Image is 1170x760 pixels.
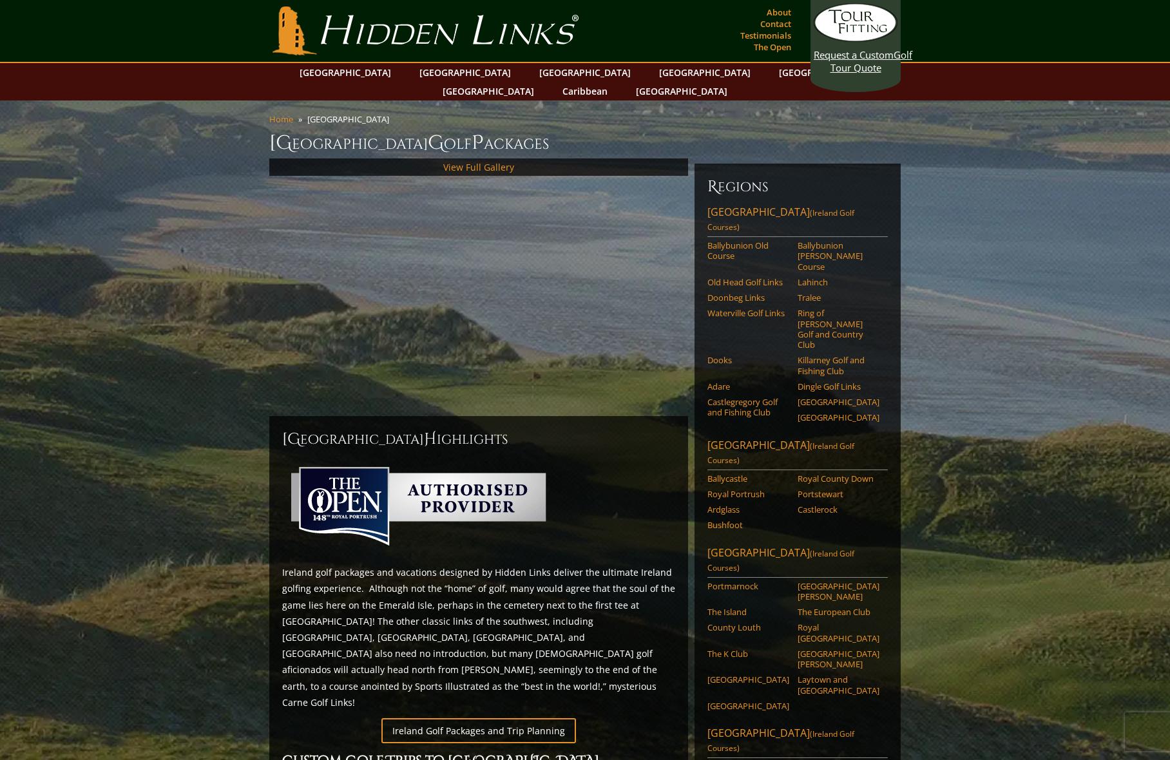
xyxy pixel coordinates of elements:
a: Ballybunion Old Course [707,240,789,261]
a: [GEOGRAPHIC_DATA] [707,674,789,685]
a: Ireland Golf Packages and Trip Planning [381,718,576,743]
a: [GEOGRAPHIC_DATA] [533,63,637,82]
a: Doonbeg Links [707,292,789,303]
a: Waterville Golf Links [707,308,789,318]
h6: Regions [707,176,888,197]
a: Tralee [798,292,879,303]
a: County Louth [707,622,789,632]
a: [GEOGRAPHIC_DATA] [772,63,877,82]
a: Testimonials [737,26,794,44]
p: Ireland golf packages and vacations designed by Hidden Links deliver the ultimate Ireland golfing... [282,564,675,710]
a: Ring of [PERSON_NAME] Golf and Country Club [798,308,879,350]
a: Royal [GEOGRAPHIC_DATA] [798,622,879,643]
a: [GEOGRAPHIC_DATA](Ireland Golf Courses) [707,726,888,758]
a: [GEOGRAPHIC_DATA] [413,63,517,82]
a: The European Club [798,607,879,617]
h2: [GEOGRAPHIC_DATA] ighlights [282,429,675,450]
a: [GEOGRAPHIC_DATA] [653,63,757,82]
a: Caribbean [556,82,614,100]
a: Ballycastle [707,473,789,484]
a: Home [269,113,293,125]
a: [GEOGRAPHIC_DATA] [629,82,734,100]
span: H [424,429,437,450]
a: [GEOGRAPHIC_DATA] [707,701,789,711]
a: Royal County Down [798,473,879,484]
a: Castlegregory Golf and Fishing Club [707,397,789,418]
a: [GEOGRAPHIC_DATA] [798,397,879,407]
a: Ballybunion [PERSON_NAME] Course [798,240,879,272]
a: The Island [707,607,789,617]
a: [GEOGRAPHIC_DATA] [293,63,398,82]
span: (Ireland Golf Courses) [707,548,854,573]
a: [GEOGRAPHIC_DATA](Ireland Golf Courses) [707,205,888,237]
a: Royal Portrush [707,489,789,499]
a: [GEOGRAPHIC_DATA](Ireland Golf Courses) [707,546,888,578]
a: [GEOGRAPHIC_DATA] [436,82,541,100]
span: P [472,130,484,156]
a: Killarney Golf and Fishing Club [798,355,879,376]
a: Dooks [707,355,789,365]
a: Castlerock [798,504,879,515]
a: About [763,3,794,21]
a: [GEOGRAPHIC_DATA][PERSON_NAME] [798,649,879,670]
a: Portstewart [798,489,879,499]
a: [GEOGRAPHIC_DATA][PERSON_NAME] [798,581,879,602]
a: Laytown and [GEOGRAPHIC_DATA] [798,674,879,696]
a: The Open [751,38,794,56]
a: Ardglass [707,504,789,515]
a: Dingle Golf Links [798,381,879,392]
a: [GEOGRAPHIC_DATA](Ireland Golf Courses) [707,438,888,470]
a: The K Club [707,649,789,659]
a: Old Head Golf Links [707,277,789,287]
a: Bushfoot [707,520,789,530]
a: Portmarnock [707,581,789,591]
a: View Full Gallery [443,161,514,173]
span: G [428,130,444,156]
a: Contact [757,15,794,33]
a: Adare [707,381,789,392]
a: Lahinch [798,277,879,287]
a: Request a CustomGolf Tour Quote [814,3,897,74]
span: Request a Custom [814,48,894,61]
h1: [GEOGRAPHIC_DATA] olf ackages [269,130,901,156]
a: [GEOGRAPHIC_DATA] [798,412,879,423]
span: (Ireland Golf Courses) [707,441,854,466]
li: [GEOGRAPHIC_DATA] [307,113,394,125]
